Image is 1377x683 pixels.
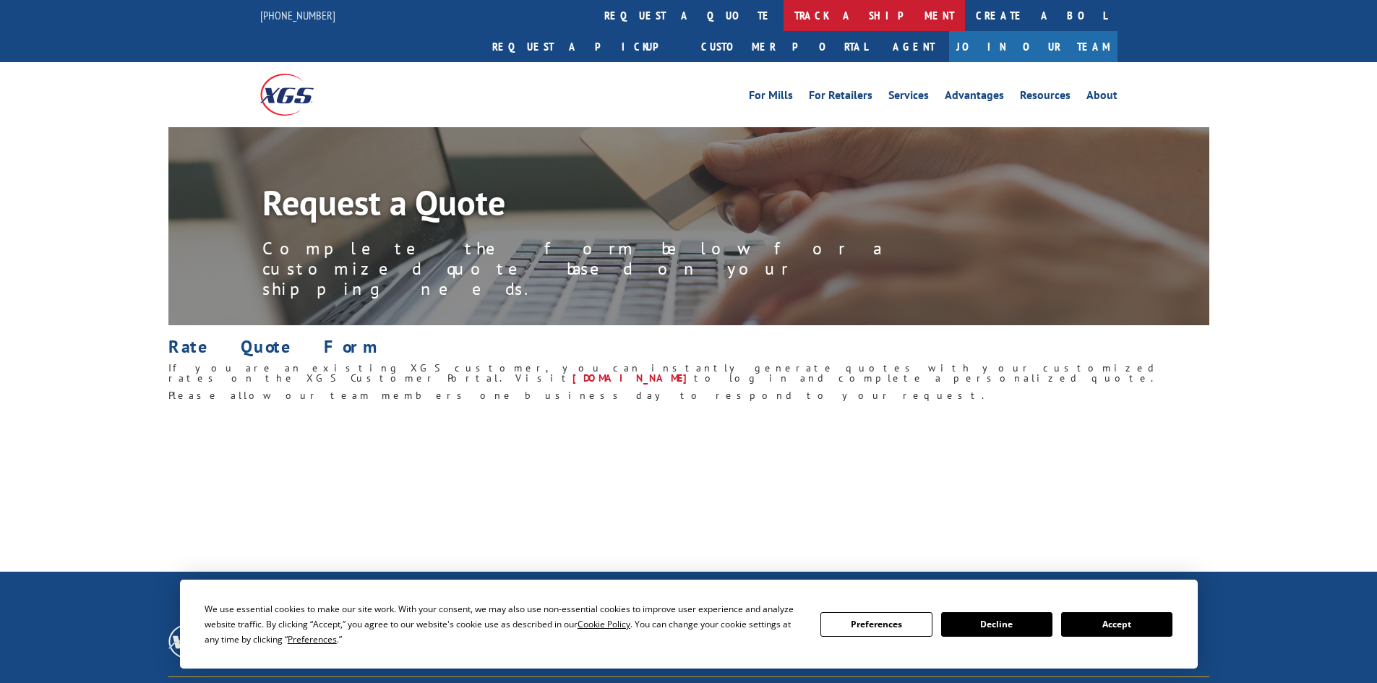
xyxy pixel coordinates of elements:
button: Decline [941,612,1052,637]
button: Preferences [820,612,932,637]
span: Cookie Policy [578,618,630,630]
a: Customer Portal [690,31,878,62]
a: [PHONE_NUMBER] [260,8,335,22]
button: Accept [1061,612,1172,637]
img: XGS_Logos_ALL_2024_All_White [168,624,215,659]
a: For Retailers [809,90,872,106]
a: For Mills [749,90,793,106]
span: to log in and complete a personalized quote. [694,371,1157,385]
a: Join Our Team [949,31,1118,62]
a: About [1086,90,1118,106]
h1: Rate Quote Form [168,338,1209,363]
div: Cookie Consent Prompt [180,580,1198,669]
a: Services [888,90,929,106]
div: We use essential cookies to make our site work. With your consent, we may also use non-essential ... [205,601,803,647]
a: Resources [1020,90,1071,106]
span: Preferences [288,633,337,645]
span: If you are an existing XGS customer, you can instantly generate quotes with your customized rates... [168,361,1159,385]
a: Agent [878,31,949,62]
a: [DOMAIN_NAME] [572,371,694,385]
h1: Request a Quote [262,185,913,227]
h6: Please allow our team members one business day to respond to your request. [168,390,1209,408]
p: Complete the form below for a customized quote based on your shipping needs. [262,239,913,299]
iframe: Form 0 [181,417,1209,525]
a: Request a pickup [481,31,690,62]
a: Advantages [945,90,1004,106]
